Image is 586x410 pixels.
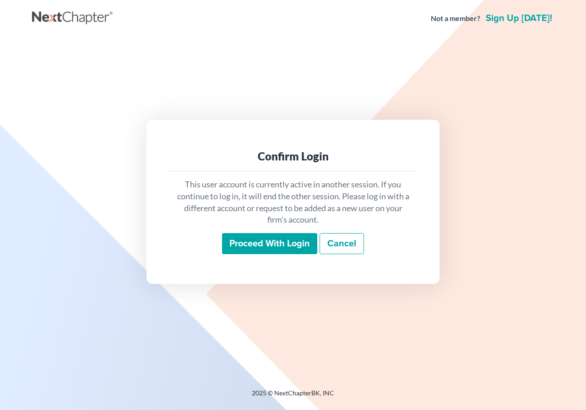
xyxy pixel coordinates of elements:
p: This user account is currently active in another session. If you continue to log in, it will end ... [176,179,410,226]
div: 2025 © NextChapterBK, INC [32,389,554,405]
a: Sign up [DATE]! [484,14,554,23]
a: Cancel [320,233,364,254]
div: Confirm Login [176,149,410,164]
input: Proceed with login [222,233,317,254]
strong: Not a member? [431,13,480,24]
